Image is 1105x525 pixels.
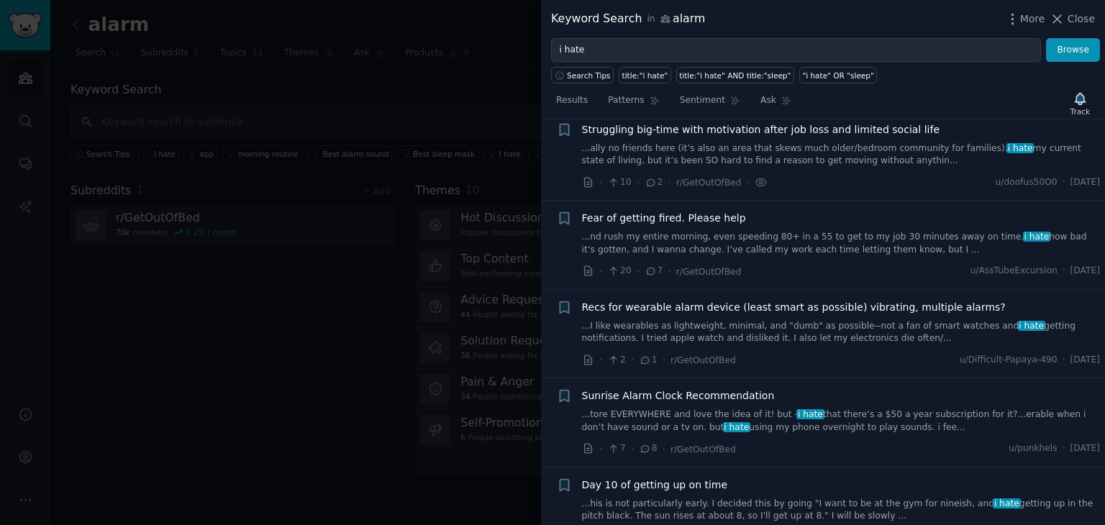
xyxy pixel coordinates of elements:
[680,94,725,107] span: Sentiment
[645,176,663,189] span: 2
[599,175,602,190] span: ·
[582,142,1101,168] a: ...ally no friends here (it’s also an area that skews much older/bedroom community for families)....
[608,94,644,107] span: Patterns
[551,89,593,119] a: Results
[802,70,873,81] div: "i hate" OR "sleep"
[639,354,657,367] span: 1
[599,442,602,457] span: ·
[582,408,1101,434] a: ...tore EVERYWHERE and love the idea of it! but -i hatethat there’s a $50 a year subscription for...
[622,70,668,81] div: title:"i hate"
[639,442,657,455] span: 8
[582,498,1101,523] a: ...his is not particularly early. I decided this by going "I want to be at the gym for nineish, a...
[996,176,1058,189] span: u/doofus50O0
[796,409,824,419] span: i hate
[1070,265,1100,278] span: [DATE]
[1070,442,1100,455] span: [DATE]
[1023,232,1050,242] span: i hate
[1063,442,1065,455] span: ·
[970,265,1058,278] span: u/AssTubeExcursion
[567,70,611,81] span: Search Tips
[647,13,655,26] span: in
[668,175,670,190] span: ·
[679,70,791,81] div: title:"i hate" AND title:"sleep"
[619,67,671,83] a: title:"i hate"
[676,178,742,188] span: r/GetOutOfBed
[1070,176,1100,189] span: [DATE]
[607,354,625,367] span: 2
[645,265,663,278] span: 7
[582,320,1101,345] a: ...I like wearables as lightweight, minimal, and "dumb" as possible--not a fan of smart watches a...
[670,444,736,455] span: r/GetOutOfBed
[603,89,664,119] a: Patterns
[582,388,775,403] a: Sunrise Alarm Clock Recommendation
[582,211,746,226] a: Fear of getting fired. Please help
[1018,321,1045,331] span: i hate
[663,442,665,457] span: ·
[599,352,602,367] span: ·
[1063,354,1065,367] span: ·
[551,38,1041,63] input: Try a keyword related to your business
[1063,265,1065,278] span: ·
[676,267,742,277] span: r/GetOutOfBed
[1063,176,1065,189] span: ·
[582,122,940,137] a: Struggling big-time with motivation after job loss and limited social life
[1050,12,1095,27] button: Close
[1070,354,1100,367] span: [DATE]
[637,175,640,190] span: ·
[675,89,745,119] a: Sentiment
[607,176,631,189] span: 10
[799,67,877,83] a: "i hate" OR "sleep"
[551,67,614,83] button: Search Tips
[663,352,665,367] span: ·
[676,67,794,83] a: title:"i hate" AND title:"sleep"
[1020,12,1045,27] span: More
[1065,88,1095,119] button: Track
[582,300,1006,315] a: Recs for wearable alarm device (least smart as possible) vibrating, multiple alarms?
[1068,12,1095,27] span: Close
[1009,442,1057,455] span: u/punkhels
[582,478,728,493] a: Day 10 of getting up on time
[556,94,588,107] span: Results
[1046,38,1100,63] button: Browse
[551,10,705,28] div: Keyword Search alarm
[723,422,750,432] span: i hate
[960,354,1058,367] span: u/Difficult-Papaya-490
[1006,143,1034,153] span: i hate
[599,264,602,279] span: ·
[631,352,634,367] span: ·
[760,94,776,107] span: Ask
[607,265,631,278] span: 20
[755,89,796,119] a: Ask
[1005,12,1045,27] button: More
[631,442,634,457] span: ·
[993,498,1020,508] span: i hate
[607,442,625,455] span: 7
[1070,106,1090,117] div: Track
[668,264,670,279] span: ·
[637,264,640,279] span: ·
[747,175,750,190] span: ·
[670,355,736,365] span: r/GetOutOfBed
[582,231,1101,256] a: ...nd rush my entire morning, even speeding 80+ in a 55 to get to my job 30 minutes away on time....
